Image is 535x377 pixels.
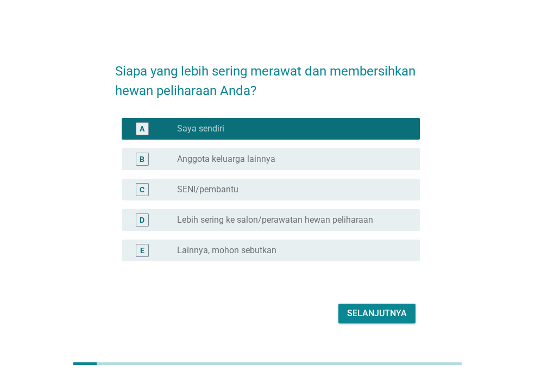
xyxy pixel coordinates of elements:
[177,184,238,194] font: SENI/pembantu
[140,155,144,164] font: B
[347,308,407,318] font: Selanjutnya
[115,64,419,98] font: Siapa yang lebih sering merawat dan membersihkan hewan peliharaan Anda?
[140,216,144,224] font: D
[140,185,144,194] font: C
[177,215,373,225] font: Lebih sering ke salon/perawatan hewan peliharaan
[140,246,144,255] font: E
[177,245,276,255] font: Lainnya, mohon sebutkan
[140,124,144,133] font: A
[177,123,224,134] font: Saya sendiri
[177,154,275,164] font: Anggota keluarga lainnya
[338,304,416,323] button: Selanjutnya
